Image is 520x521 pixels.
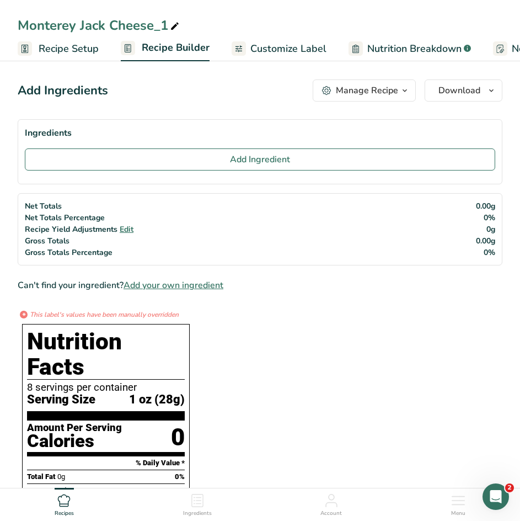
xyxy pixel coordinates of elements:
[438,84,480,97] span: Download
[27,423,122,433] div: Amount Per Serving
[25,236,69,246] span: Gross Totals
[18,82,108,100] div: Add Ingredients
[30,310,179,320] i: This label's values have been manually overridden
[36,486,78,495] span: Saturated Fat
[27,472,56,481] span: Total Fat
[250,41,326,56] span: Customize Label
[425,79,502,102] button: Download
[232,36,326,61] a: Customize Label
[484,247,495,258] span: 0%
[18,36,99,61] a: Recipe Setup
[25,224,117,235] span: Recipe Yield Adjustments
[27,382,185,393] div: 8 servings per container
[175,486,185,495] span: 0%
[483,483,509,510] iframe: Intercom live chat
[55,488,74,518] a: Recipes
[121,35,210,62] a: Recipe Builder
[25,247,112,258] span: Gross Totals Percentage
[476,236,495,246] span: 0.00g
[27,329,185,380] h1: Nutrition Facts
[39,41,99,56] span: Recipe Setup
[57,472,65,481] span: 0g
[124,279,223,292] span: Add your own ingredient
[484,212,495,223] span: 0%
[320,509,342,518] span: Account
[25,126,495,140] div: Ingredients
[18,15,181,35] div: Monterey Jack Cheese_1
[505,483,514,492] span: 2
[25,148,495,171] button: Add Ingredient
[27,456,185,470] section: % Daily Value *
[25,201,62,211] span: Net Totals
[120,224,133,235] span: Edit
[349,36,471,61] a: Nutrition Breakdown
[320,488,342,518] a: Account
[451,509,465,518] span: Menu
[55,509,74,518] span: Recipes
[25,212,105,223] span: Net Totals Percentage
[336,84,398,97] div: Manage Recipe
[171,423,185,452] div: 0
[27,393,95,407] span: Serving Size
[486,224,495,235] span: 0g
[183,509,212,518] span: Ingredients
[230,153,290,166] span: Add Ingredient
[79,486,87,495] span: 0g
[476,201,495,211] span: 0.00g
[367,41,462,56] span: Nutrition Breakdown
[142,40,210,55] span: Recipe Builder
[175,472,185,481] span: 0%
[183,488,212,518] a: Ingredients
[313,79,416,102] button: Manage Recipe
[27,433,122,449] div: Calories
[18,279,502,292] div: Can't find your ingredient?
[129,393,185,407] span: 1 oz (28g)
